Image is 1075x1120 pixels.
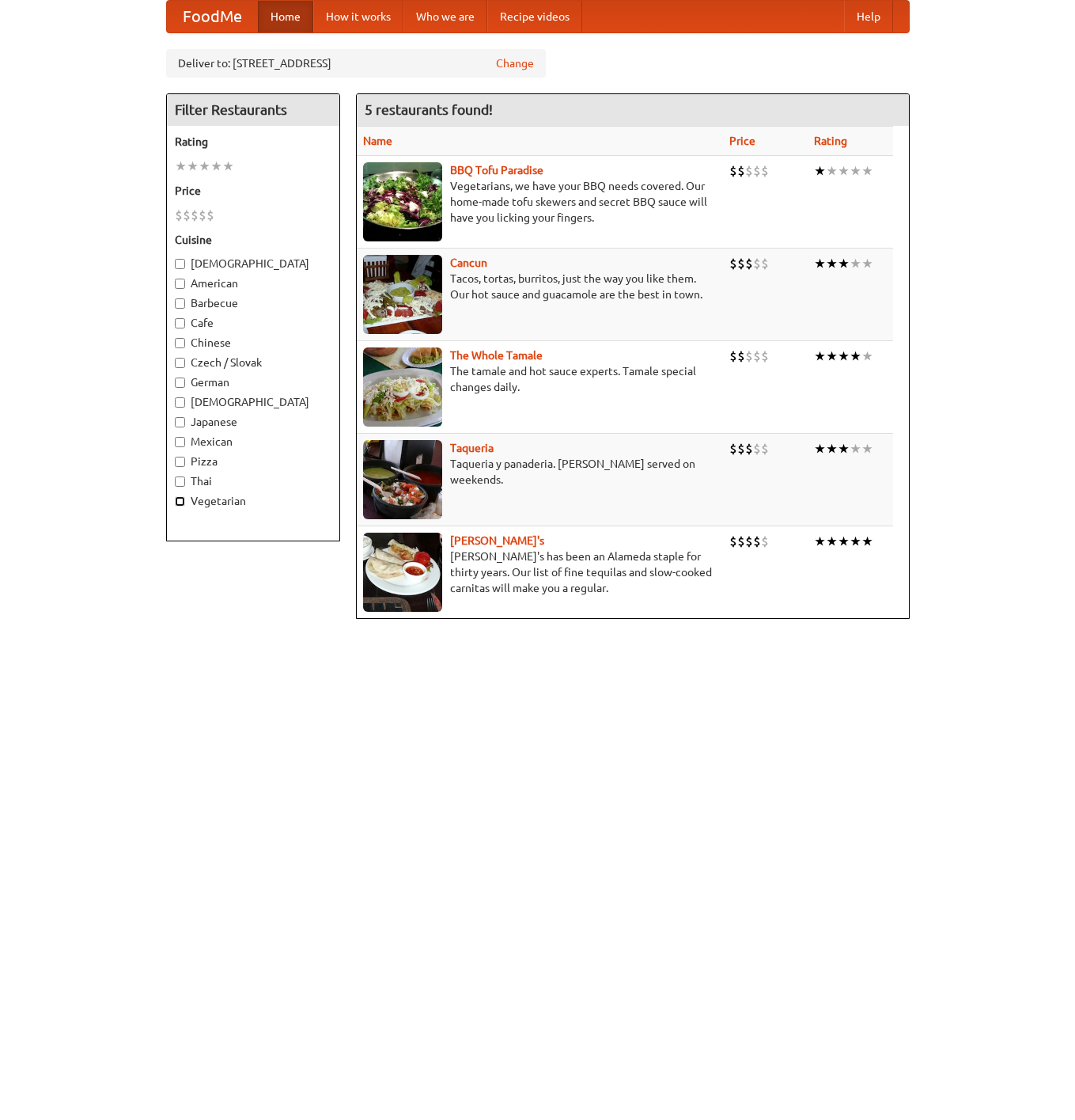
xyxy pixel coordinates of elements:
li: $ [729,533,737,550]
li: $ [745,255,753,272]
li: $ [729,347,737,365]
li: ★ [861,440,873,457]
input: [DEMOGRAPHIC_DATA] [175,397,185,408]
input: [DEMOGRAPHIC_DATA] [175,259,185,269]
label: [DEMOGRAPHIC_DATA] [175,394,331,410]
img: taqueria.jpg [363,440,442,519]
li: $ [729,255,737,272]
label: [DEMOGRAPHIC_DATA] [175,256,331,271]
li: $ [745,440,753,457]
li: $ [737,162,745,180]
li: $ [729,162,737,180]
h5: Rating [175,134,331,150]
li: ★ [210,158,222,175]
li: ★ [826,533,838,550]
label: German [175,374,331,390]
li: $ [206,207,214,224]
a: FoodMe [167,1,258,32]
li: ★ [814,162,826,180]
li: $ [761,533,769,550]
label: Barbecue [175,295,331,311]
li: ★ [861,347,873,365]
li: $ [753,347,761,365]
li: $ [753,533,761,550]
li: ★ [838,533,850,550]
img: cancun.jpg [363,255,442,334]
input: Barbecue [175,298,185,309]
li: $ [753,440,761,457]
a: Cancun [450,256,487,269]
input: Vegetarian [175,496,185,507]
li: $ [745,347,753,365]
li: $ [761,162,769,180]
a: The Whole Tamale [450,349,543,362]
a: Home [258,1,313,32]
li: ★ [838,440,850,457]
label: American [175,275,331,291]
input: Mexican [175,437,185,447]
li: $ [753,162,761,180]
p: [PERSON_NAME]'s has been an Alameda staple for thirty years. Our list of fine tequilas and slow-c... [363,549,717,596]
li: ★ [814,440,826,457]
input: American [175,279,185,289]
label: Pizza [175,454,331,469]
p: Vegetarians, we have your BBQ needs covered. Our home-made tofu skewers and secret BBQ sauce will... [363,178,717,226]
label: Czech / Slovak [175,355,331,370]
li: $ [753,255,761,272]
li: $ [745,162,753,180]
li: $ [745,533,753,550]
li: $ [761,255,769,272]
p: Tacos, tortas, burritos, just the way you like them. Our hot sauce and guacamole are the best in ... [363,271,717,302]
a: Recipe videos [487,1,582,32]
li: ★ [814,255,826,272]
label: Thai [175,473,331,489]
label: Vegetarian [175,493,331,509]
li: ★ [861,162,873,180]
li: $ [175,207,183,224]
li: $ [737,440,745,457]
li: ★ [814,347,826,365]
a: Who we are [403,1,487,32]
li: ★ [222,158,234,175]
li: $ [191,207,199,224]
a: Rating [814,135,847,147]
li: ★ [175,158,187,175]
li: ★ [838,255,850,272]
li: $ [761,440,769,457]
input: German [175,378,185,388]
li: ★ [826,347,838,365]
img: pedros.jpg [363,533,442,612]
li: ★ [814,533,826,550]
input: Pizza [175,457,185,467]
label: Mexican [175,434,331,450]
a: How it works [313,1,403,32]
li: ★ [826,255,838,272]
li: ★ [850,533,861,550]
li: ★ [850,162,861,180]
li: ★ [838,162,850,180]
h5: Price [175,183,331,199]
li: ★ [838,347,850,365]
input: Thai [175,476,185,487]
li: ★ [861,533,873,550]
li: ★ [861,255,873,272]
input: Cafe [175,318,185,328]
li: $ [737,255,745,272]
div: Deliver to: [STREET_ADDRESS] [166,49,546,78]
p: Taqueria y panaderia. [PERSON_NAME] served on weekends. [363,456,717,488]
li: ★ [826,162,838,180]
a: Help [844,1,893,32]
li: ★ [850,255,861,272]
a: BBQ Tofu Paradise [450,164,543,177]
a: Taqueria [450,442,494,454]
li: $ [199,207,206,224]
li: ★ [826,440,838,457]
label: Cafe [175,315,331,331]
b: [PERSON_NAME]'s [450,534,544,547]
li: $ [183,207,191,224]
li: ★ [850,347,861,365]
